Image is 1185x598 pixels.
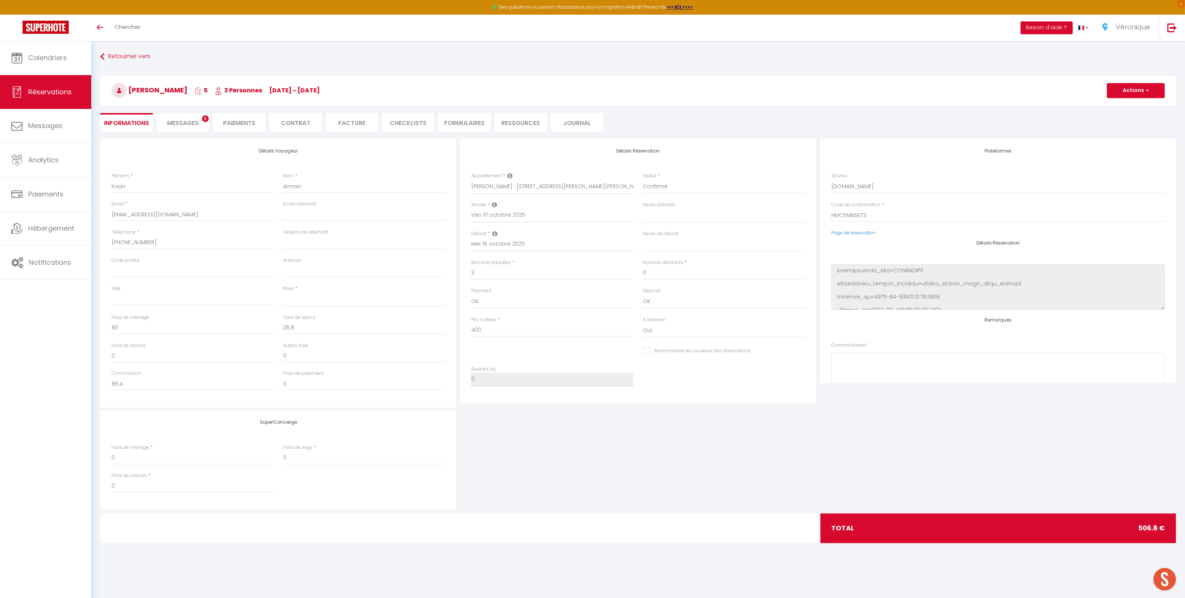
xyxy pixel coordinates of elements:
[112,85,187,95] span: [PERSON_NAME]
[471,148,805,154] h4: Détails Réservation
[112,148,445,154] h4: Détails Voyageur
[28,223,74,233] span: Hébergement
[471,230,487,237] label: Départ
[1138,523,1165,533] span: 506.8 €
[29,258,71,267] span: Notifications
[112,229,136,236] label: Téléphone
[471,172,502,180] label: Appartement
[1116,22,1150,32] span: Véronique
[667,4,693,10] a: >>> ICI <<<<
[382,113,434,131] li: CHECKLISTS
[215,86,262,95] span: 3 Personnes
[112,314,149,321] label: Frais de ménage
[28,189,63,199] span: Paiements
[100,50,1176,63] a: Retourner vers
[1100,21,1111,33] img: ...
[112,342,146,349] label: Frais de service
[1153,568,1176,590] div: Ouvrir le chat
[643,316,665,323] label: A relancer
[28,53,67,62] span: Calendriers
[495,113,547,131] li: Ressources
[551,113,603,131] li: Journal
[831,317,1165,323] h4: Remarques
[109,15,146,41] a: Chercher
[643,230,679,237] label: Heure de départ
[283,172,294,180] label: Nom
[831,342,868,349] label: Commentaires
[28,121,62,130] span: Messages
[831,148,1165,154] h4: Plateformes
[112,285,121,292] label: Ville
[194,86,208,95] span: 5
[326,113,378,131] li: Facture
[283,257,301,264] label: Adresse
[643,201,675,208] label: Heure d'arrivée
[831,240,1165,246] h4: Détails Réservation
[643,287,661,294] label: Deposit
[283,285,294,292] label: Pays
[471,316,496,323] label: Prix nuitées
[471,287,491,294] label: Payment
[471,201,486,208] label: Arrivée
[438,113,491,131] li: FORMULAIRES
[831,201,880,208] label: Code de confirmation
[283,342,308,349] label: Autres frais
[112,370,141,377] label: Commission
[471,259,511,266] label: Nombre d'adultes
[112,257,139,264] label: Code postal
[167,119,199,127] span: Messages
[1021,21,1073,34] button: Besoin d'aide ?
[23,21,69,34] img: Super Booking
[112,472,147,479] label: Frais de checkin
[283,201,317,208] label: Email alternatif
[28,87,72,97] span: Réservations
[643,172,657,180] label: Statut
[283,370,324,377] label: Frais de paiement
[112,172,129,180] label: Prénom
[112,420,445,425] h4: SuperConcierge
[112,201,124,208] label: Email
[1107,83,1165,98] button: Actions
[283,314,315,321] label: Taxe de séjour
[100,113,153,131] li: Informations
[1167,23,1177,32] img: logout
[831,172,847,180] label: Source
[213,113,265,131] li: Paiements
[202,115,209,122] span: 3
[283,444,312,451] label: Frais de linge
[1094,15,1159,41] a: ... Véronique
[820,513,1176,543] div: total
[112,444,149,451] label: Frais de ménage
[115,23,140,31] span: Chercher
[831,230,876,236] a: Page de réservation
[269,86,320,95] span: [DATE] - [DATE]
[28,155,59,165] span: Analytics
[471,366,496,373] label: Restant dû
[643,259,683,266] label: Nombre d'enfants
[269,113,322,131] li: Contrat
[283,229,328,236] label: Téléphone alternatif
